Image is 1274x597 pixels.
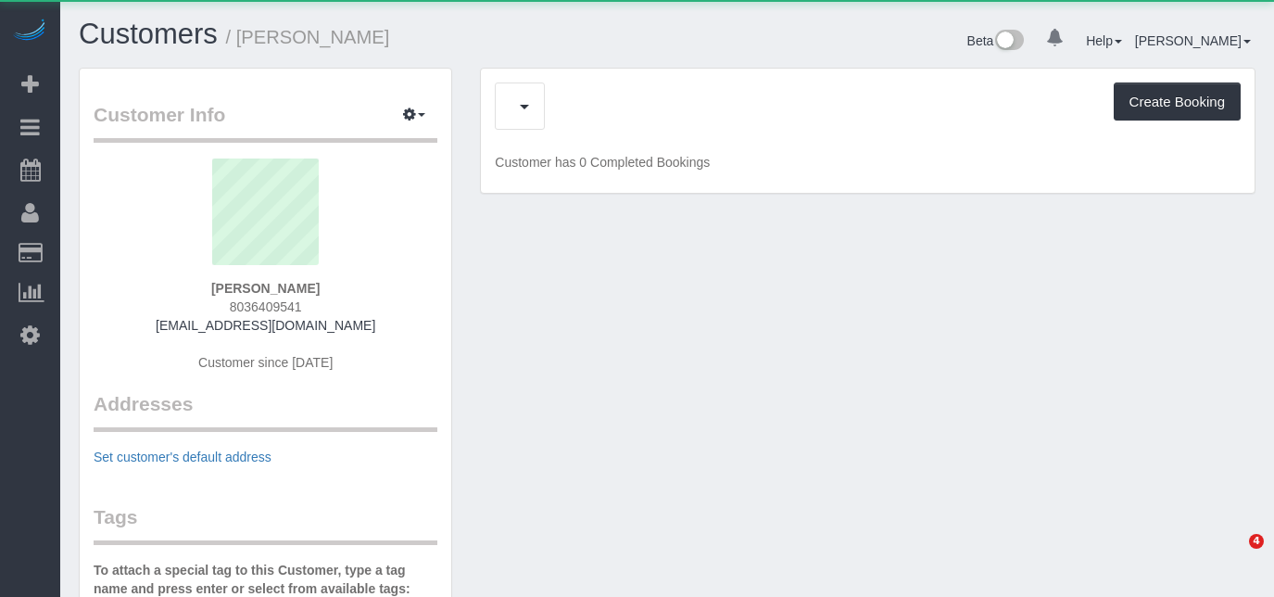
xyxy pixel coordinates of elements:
strong: [PERSON_NAME] [211,281,320,296]
img: New interface [993,30,1024,54]
iframe: Intercom live chat [1211,534,1255,578]
a: Set customer's default address [94,450,271,464]
span: 8036409541 [230,299,302,314]
legend: Tags [94,503,437,545]
span: Customer since [DATE] [198,355,333,370]
a: [PERSON_NAME] [1135,33,1251,48]
span: 4 [1249,534,1264,549]
p: Customer has 0 Completed Bookings [495,153,1241,171]
a: Help [1086,33,1122,48]
a: Customers [79,18,218,50]
small: / [PERSON_NAME] [226,27,390,47]
button: Create Booking [1114,83,1241,121]
legend: Customer Info [94,101,437,143]
a: Beta [967,33,1025,48]
img: Automaid Logo [11,19,48,44]
a: [EMAIL_ADDRESS][DOMAIN_NAME] [156,318,375,333]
